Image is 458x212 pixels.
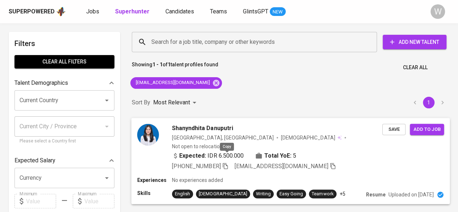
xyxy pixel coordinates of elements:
[256,190,271,197] div: Writing
[26,194,56,208] input: Value
[413,125,440,133] span: Add to job
[20,138,109,145] p: Please select a Country first
[386,125,402,133] span: Save
[9,8,55,16] div: Superpowered
[165,7,196,16] a: Candidates
[102,173,112,183] button: Open
[86,8,99,15] span: Jobs
[408,97,449,108] nav: pagination navigation
[423,97,434,108] button: page 1
[293,151,296,160] span: 5
[115,7,151,16] a: Superhunter
[14,79,68,87] p: Talent Demographics
[172,142,222,150] p: Not open to relocation
[172,124,233,132] span: Shanyndhita Danuputri
[14,55,114,68] button: Clear All filters
[312,190,333,197] div: Teamwork
[20,57,109,66] span: Clear All filters
[115,8,150,15] b: Superhunter
[168,62,171,67] b: 1
[14,153,114,168] div: Expected Salary
[14,38,114,49] h6: Filters
[86,7,101,16] a: Jobs
[366,191,386,198] p: Resume
[264,151,291,160] b: Total YoE:
[137,190,172,197] p: Skills
[130,77,222,89] div: [EMAIL_ADDRESS][DOMAIN_NAME]
[410,124,444,135] button: Add to job
[14,156,55,165] p: Expected Salary
[430,4,445,19] div: W
[403,63,428,72] span: Clear All
[382,124,406,135] button: Save
[132,118,449,204] a: Shanyndhita Danuputri[GEOGRAPHIC_DATA], [GEOGRAPHIC_DATA][DEMOGRAPHIC_DATA] Not open to relocatio...
[235,163,328,170] span: [EMAIL_ADDRESS][DOMAIN_NAME]
[339,190,345,198] p: +5
[175,190,190,197] div: English
[152,62,163,67] b: 1 - 1
[132,98,150,107] p: Sort By
[383,35,446,49] button: Add New Talent
[210,7,228,16] a: Teams
[84,194,114,208] input: Value
[172,134,274,141] div: [GEOGRAPHIC_DATA], [GEOGRAPHIC_DATA]
[388,191,434,198] p: Uploaded on [DATE]
[153,98,190,107] p: Most Relevant
[153,96,199,109] div: Most Relevant
[132,61,218,74] p: Showing of talent profiles found
[172,176,223,184] p: No experiences added
[270,8,286,16] span: NEW
[388,38,441,47] span: Add New Talent
[243,7,286,16] a: GlintsGPT NEW
[210,8,227,15] span: Teams
[137,124,159,145] img: cd1edbb0efcf527077ac8630dc2401c6.jpg
[102,95,112,105] button: Open
[56,6,66,17] img: app logo
[14,76,114,90] div: Talent Demographics
[9,6,66,17] a: Superpoweredapp logo
[179,151,206,160] b: Expected:
[243,8,268,15] span: GlintsGPT
[165,8,194,15] span: Candidates
[199,190,247,197] div: [DEMOGRAPHIC_DATA]
[172,163,220,170] span: [PHONE_NUMBER]
[281,134,336,141] span: [DEMOGRAPHIC_DATA]
[130,79,214,86] span: [EMAIL_ADDRESS][DOMAIN_NAME]
[172,151,244,160] div: IDR 6.500.000
[400,61,430,74] button: Clear All
[280,190,303,197] div: Easy Going
[137,176,172,184] p: Experiences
